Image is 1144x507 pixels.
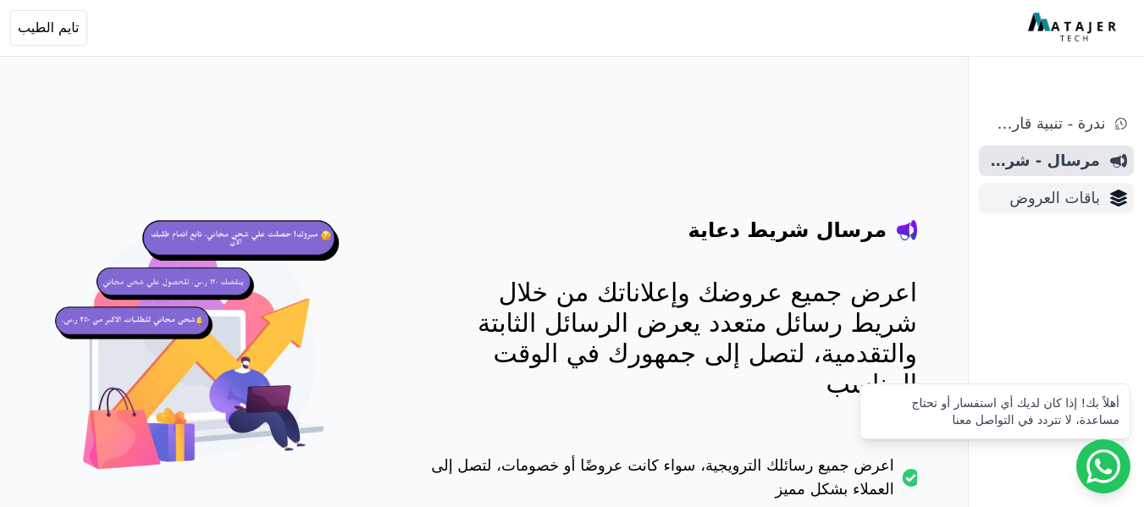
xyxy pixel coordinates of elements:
[870,394,1119,428] div: أهلاً بك! إذا كان لديك أي استفسار أو تحتاج مساعدة، لا تتردد في التواصل معنا
[18,18,80,38] span: تايم الطيب
[10,10,87,46] button: تايم الطيب
[424,278,917,400] p: اعرض جميع عروضك وإعلاناتك من خلال شريط رسائل متعدد يعرض الرسائل الثابتة والتقدمية، لتصل إلى جمهور...
[986,149,1100,173] span: مرسال - شريط دعاية
[986,112,1105,135] span: ندرة - تنبية قارب علي النفاذ
[1028,13,1120,43] img: MatajerTech Logo
[986,186,1100,210] span: باقات العروض
[688,217,887,244] h4: مرسال شريط دعاية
